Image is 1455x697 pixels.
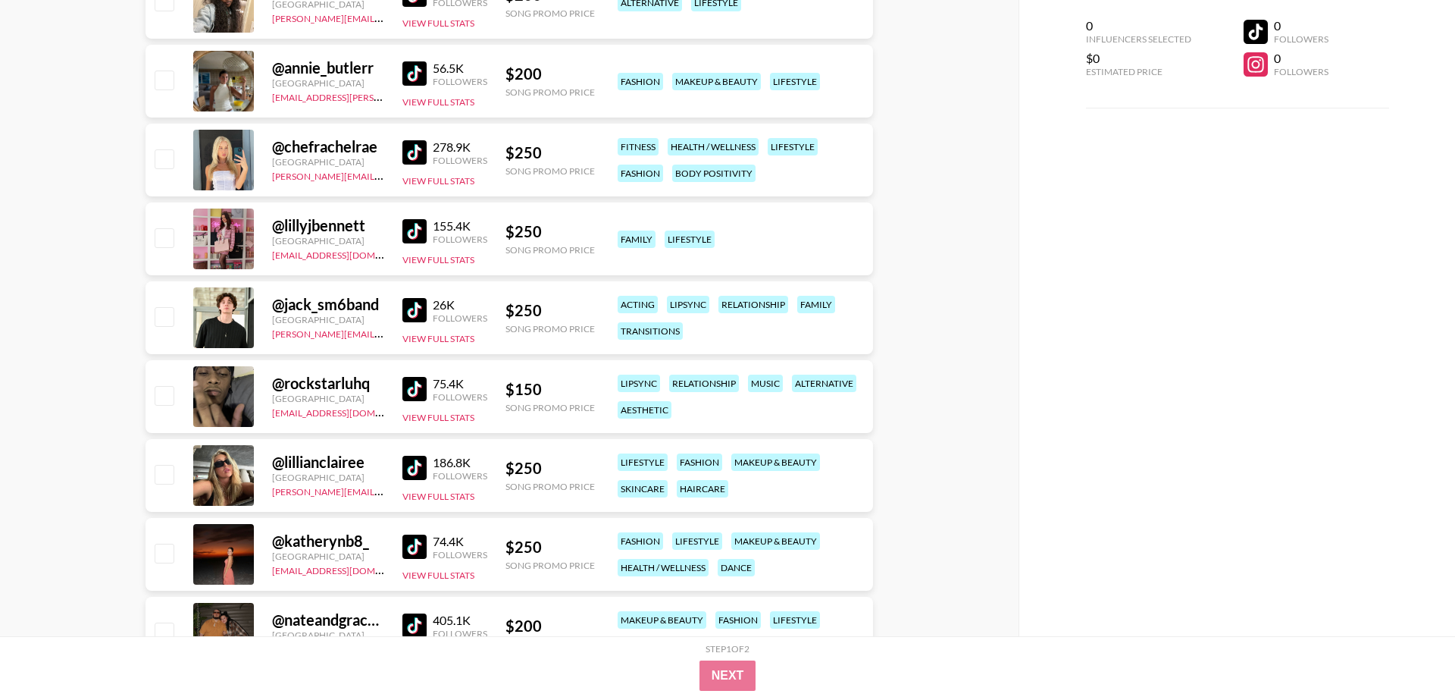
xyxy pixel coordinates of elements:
div: Song Promo Price [505,8,595,19]
a: [PERSON_NAME][EMAIL_ADDRESS][DOMAIN_NAME] [272,483,496,498]
div: 186.8K [433,455,487,470]
div: @ lillianclairee [272,453,384,472]
div: [GEOGRAPHIC_DATA] [272,472,384,483]
img: TikTok [402,377,427,401]
a: [EMAIL_ADDRESS][DOMAIN_NAME] [272,562,424,576]
div: family [797,296,835,313]
div: makeup & beauty [618,611,706,629]
div: [GEOGRAPHIC_DATA] [272,156,384,168]
button: View Full Stats [402,570,474,581]
div: Followers [433,391,487,403]
div: $ 250 [505,143,595,162]
a: [PERSON_NAME][EMAIL_ADDRESS][DOMAIN_NAME] [272,10,496,24]
img: TikTok [402,61,427,86]
img: TikTok [402,140,427,165]
div: makeup & beauty [731,532,820,550]
div: lifestyle [770,73,820,90]
button: View Full Stats [402,254,474,265]
div: @ katherynb8_ [272,532,384,551]
div: @ chefrachelrae [272,137,384,156]
div: transitions [618,322,683,340]
div: $ 250 [505,459,595,478]
div: Song Promo Price [505,481,595,492]
div: 0 [1274,18,1328,33]
div: fashion [618,73,663,90]
a: [EMAIL_ADDRESS][PERSON_NAME][DOMAIN_NAME] [272,89,496,103]
div: [GEOGRAPHIC_DATA] [272,235,384,246]
div: 0 [1274,51,1328,66]
div: acting [618,296,658,313]
div: Song Promo Price [505,86,595,98]
div: Song Promo Price [505,402,595,413]
div: Song Promo Price [505,244,595,256]
a: [PERSON_NAME][EMAIL_ADDRESS][DOMAIN_NAME] [272,325,496,340]
div: Followers [433,312,487,324]
button: View Full Stats [402,96,474,108]
div: Step 1 of 2 [706,643,749,655]
div: [GEOGRAPHIC_DATA] [272,314,384,325]
a: [PERSON_NAME][EMAIL_ADDRESS][PERSON_NAME][DOMAIN_NAME] [272,168,568,182]
div: lifestyle [768,138,818,155]
button: View Full Stats [402,17,474,29]
div: Song Promo Price [505,560,595,571]
div: Followers [433,76,487,87]
div: $ 250 [505,538,595,557]
div: makeup & beauty [672,73,761,90]
div: aesthetic [618,401,671,419]
div: family [618,231,656,248]
div: 155.4K [433,218,487,234]
div: skincare [618,480,668,498]
div: 56.5K [433,61,487,76]
div: lipsync [667,296,709,313]
div: relationship [669,375,739,392]
div: fitness [618,138,659,155]
div: Followers [433,155,487,166]
div: relationship [718,296,788,313]
div: health / wellness [618,559,709,576]
img: TikTok [402,614,427,638]
div: @ rockstarluhq [272,374,384,393]
div: lifestyle [665,231,715,248]
button: Next [699,661,756,691]
div: [GEOGRAPHIC_DATA] [272,551,384,562]
div: Followers [1274,66,1328,77]
div: health / wellness [668,138,759,155]
div: Song Promo Price [505,165,595,177]
div: $ 250 [505,222,595,241]
div: Estimated Price [1086,66,1191,77]
a: [EMAIL_ADDRESS][DOMAIN_NAME] [272,246,424,261]
img: TikTok [402,298,427,322]
div: @ annie_butlerr [272,58,384,77]
button: View Full Stats [402,491,474,502]
div: lifestyle [770,611,820,629]
div: fashion [618,532,663,550]
div: [GEOGRAPHIC_DATA] [272,77,384,89]
div: Influencers Selected [1086,33,1191,45]
button: View Full Stats [402,412,474,423]
img: TikTok [402,535,427,559]
div: $ 200 [505,64,595,83]
div: music [748,375,783,392]
div: $ 200 [505,617,595,636]
div: $0 [1086,51,1191,66]
div: Followers [1274,33,1328,45]
div: [GEOGRAPHIC_DATA] [272,393,384,404]
div: $ 250 [505,301,595,320]
div: fashion [677,454,722,471]
div: 405.1K [433,613,487,628]
div: fashion [715,611,761,629]
div: lipsync [618,375,660,392]
div: fashion [618,165,663,182]
div: 0 [1086,18,1191,33]
div: alternative [792,375,856,392]
div: Followers [433,470,487,482]
div: makeup & beauty [731,454,820,471]
a: [EMAIL_ADDRESS][DOMAIN_NAME] [272,404,424,419]
div: @ lillyjbennett [272,216,384,235]
div: lifestyle [618,454,668,471]
div: 74.4K [433,534,487,549]
div: @ jack_sm6band [272,295,384,314]
div: haircare [677,480,728,498]
button: View Full Stats [402,333,474,344]
div: 278.9K [433,140,487,155]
